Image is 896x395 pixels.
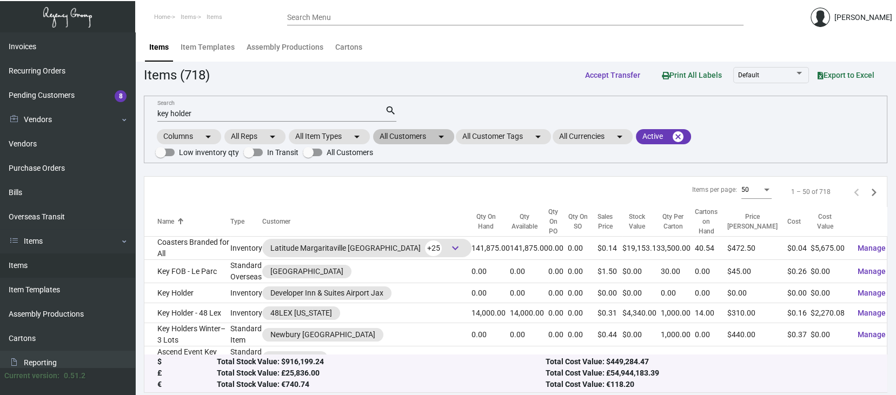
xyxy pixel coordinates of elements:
[217,357,545,368] div: Total Stock Value: $916,199.24
[510,346,548,370] td: 0.00
[64,370,85,381] div: 0.51.2
[179,146,239,159] span: Low inventory qty
[144,303,230,323] td: Key Holder - 48 Lex
[327,146,373,159] span: All Customers
[787,217,811,226] div: Cost
[207,14,222,21] span: Items
[622,283,661,303] td: $0.00
[267,146,298,159] span: In Transit
[622,323,661,346] td: $0.00
[510,260,548,283] td: 0.00
[568,237,598,260] td: 0.00
[553,129,633,144] mat-chip: All Currencies
[144,283,230,303] td: Key Holder
[741,186,772,194] mat-select: Items per page:
[695,303,727,323] td: 14.00
[335,42,362,53] div: Cartons
[809,65,883,85] button: Export to Excel
[568,212,598,231] div: Qty On SO
[510,212,548,231] div: Qty Available
[576,65,649,85] button: Accept Transfer
[727,212,778,231] div: Price [PERSON_NAME]
[350,130,363,143] mat-icon: arrow_drop_down
[695,323,727,346] td: 0.00
[149,42,169,53] div: Items
[727,346,787,370] td: $0.00
[266,130,279,143] mat-icon: arrow_drop_down
[791,187,831,197] div: 1 – 50 of 718
[695,283,727,303] td: 0.00
[622,212,661,231] div: Stock Value
[510,323,548,346] td: 0.00
[510,303,548,323] td: 14,000.00
[157,217,174,226] div: Name
[230,237,262,260] td: Inventory
[144,346,230,370] td: Ascend Event Key Holder
[546,379,874,391] div: Total Cost Value: €118.20
[811,260,849,283] td: $0.00
[598,346,622,370] td: $5.62
[568,212,588,231] div: Qty On SO
[230,346,262,370] td: Standard Item
[727,303,787,323] td: $310.00
[661,260,695,283] td: 30.00
[787,260,811,283] td: $0.26
[270,352,320,364] div: One Hotel BBP
[636,129,691,144] mat-chip: Active
[385,104,396,117] mat-icon: search
[270,329,375,340] div: Newbury [GEOGRAPHIC_DATA]
[157,379,217,391] div: €
[224,129,286,144] mat-chip: All Reps
[811,8,830,27] img: admin@bootstrapmaster.com
[568,260,598,283] td: 0.00
[661,212,685,231] div: Qty Per Carton
[157,357,217,368] div: $
[548,323,568,346] td: 0.00
[157,368,217,379] div: £
[661,323,695,346] td: 1,000.00
[472,237,510,260] td: 141,875.00
[230,303,262,323] td: Inventory
[613,130,626,143] mat-icon: arrow_drop_down
[247,42,323,53] div: Assembly Productions
[548,207,568,236] div: Qty On PO
[425,240,442,256] span: +25
[811,212,839,231] div: Cost Value
[695,207,727,236] div: Cartons on Hand
[661,212,695,231] div: Qty Per Carton
[154,14,170,21] span: Home
[4,370,59,381] div: Current version:
[692,185,737,195] div: Items per page:
[661,283,695,303] td: 0.00
[568,283,598,303] td: 0.00
[202,130,215,143] mat-icon: arrow_drop_down
[472,212,500,231] div: Qty On Hand
[811,283,849,303] td: $0.00
[695,237,727,260] td: 40.54
[727,283,787,303] td: $0.00
[727,260,787,283] td: $45.00
[622,212,651,231] div: Stock Value
[270,266,343,277] div: [GEOGRAPHIC_DATA]
[532,130,545,143] mat-icon: arrow_drop_down
[661,303,695,323] td: 1,000.00
[598,237,622,260] td: $0.14
[472,323,510,346] td: 0.00
[585,71,640,79] span: Accept Transfer
[230,283,262,303] td: Inventory
[510,237,548,260] td: 141,875.00
[568,346,598,370] td: 0.00
[568,303,598,323] td: 0.00
[472,260,510,283] td: 0.00
[262,207,472,237] th: Customer
[653,65,731,85] button: Print All Labels
[230,217,262,226] div: Type
[787,217,801,226] div: Cost
[811,323,849,346] td: $0.00
[787,346,811,370] td: $1.58
[834,12,892,23] div: [PERSON_NAME]
[510,212,539,231] div: Qty Available
[548,207,558,236] div: Qty On PO
[622,260,661,283] td: $0.00
[787,283,811,303] td: $0.00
